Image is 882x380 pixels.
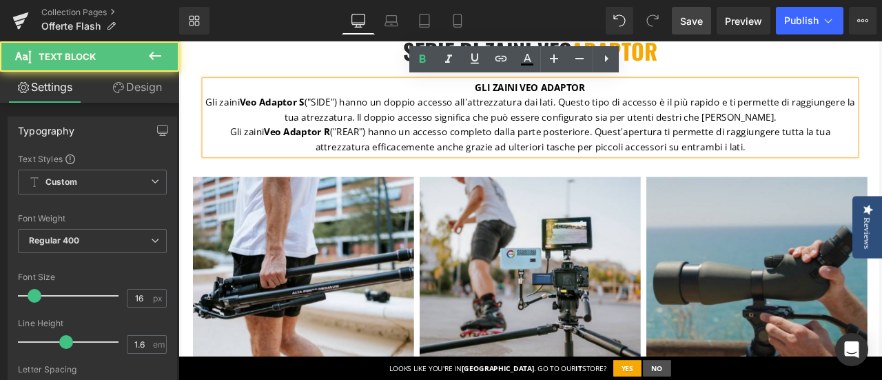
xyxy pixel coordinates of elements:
[39,51,96,62] span: Text Block
[102,99,180,114] span: Veo Adaptor R
[342,7,375,34] a: Desktop
[41,7,179,18] a: Collection Pages
[408,7,441,34] a: Tablet
[41,21,101,32] span: Offerte Flash
[45,177,77,188] b: Custom
[351,47,482,62] strong: GLI ZAINI VEO ADAPTOR
[153,340,165,349] span: em
[153,294,165,303] span: px
[849,7,876,34] button: More
[18,319,167,328] div: Line Height
[179,7,209,34] a: New Library
[92,72,182,103] a: Design
[441,7,474,34] a: Mobile
[810,208,822,246] div: Reviews
[18,153,167,164] div: Text Styles
[680,14,703,28] span: Save
[18,214,167,223] div: Font Weight
[784,15,819,26] span: Publish
[725,14,762,28] span: Preview
[31,99,803,134] p: Gli zaini ("REAR") hanno un accesso completo dalla parte posteriore. Quest'apertura ti permette d...
[375,7,408,34] a: Laptop
[717,7,770,34] a: Preview
[776,7,843,34] button: Publish
[606,7,633,34] button: Undo
[31,63,803,99] p: Gli zaini ("SIDE") hanno un doppio accesso all'attrezzatura dai lati. Questo tipo di accesso è il...
[639,7,666,34] button: Redo
[18,365,167,374] div: Letter Spacing
[835,333,868,366] div: Open Intercom Messenger
[18,272,167,282] div: Font Size
[29,235,80,246] b: Regular 400
[18,117,74,137] div: Typography
[73,64,150,79] span: Veo Adaptor S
